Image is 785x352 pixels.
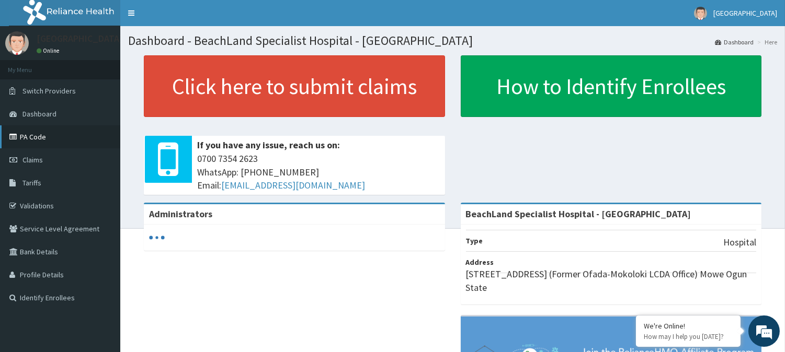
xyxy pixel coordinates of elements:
[715,38,754,46] a: Dashboard
[466,236,483,245] b: Type
[644,332,733,341] p: How may I help you today?
[221,179,365,191] a: [EMAIL_ADDRESS][DOMAIN_NAME]
[37,47,62,54] a: Online
[713,8,777,18] span: [GEOGRAPHIC_DATA]
[5,31,29,55] img: User Image
[37,34,123,43] p: [GEOGRAPHIC_DATA]
[197,139,340,151] b: If you have any issue, reach us on:
[723,236,756,249] p: Hospital
[22,178,41,187] span: Tariffs
[22,86,76,96] span: Switch Providers
[466,208,691,220] strong: BeachLand Specialist Hospital - [GEOGRAPHIC_DATA]
[149,230,165,245] svg: audio-loading
[149,208,212,220] b: Administrators
[197,152,440,192] span: 0700 7354 2623 WhatsApp: [PHONE_NUMBER] Email:
[644,321,733,331] div: We're Online!
[144,55,445,117] a: Click here to submit claims
[22,109,56,119] span: Dashboard
[22,155,43,165] span: Claims
[461,55,762,117] a: How to Identify Enrollees
[755,38,777,46] li: Here
[466,267,757,294] p: [STREET_ADDRESS] (Former Ofada-Mokoloki LCDA Office) Mowe Ogun State
[128,34,777,48] h1: Dashboard - BeachLand Specialist Hospital - [GEOGRAPHIC_DATA]
[466,257,494,267] b: Address
[694,7,707,20] img: User Image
